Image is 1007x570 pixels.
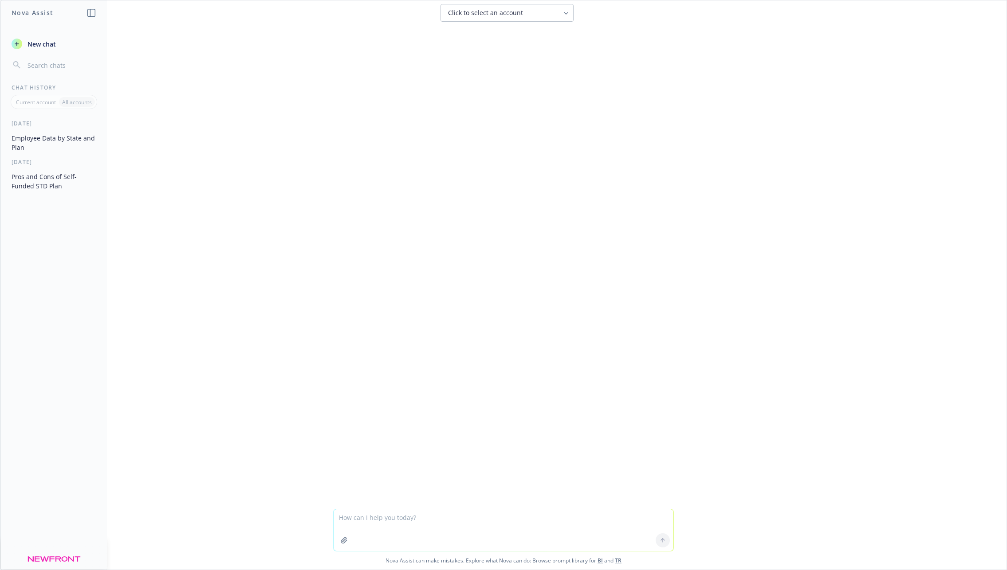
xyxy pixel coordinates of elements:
[598,557,603,564] a: BI
[448,8,523,17] span: Click to select an account
[1,120,107,127] div: [DATE]
[8,36,100,52] button: New chat
[62,98,92,106] p: All accounts
[615,557,622,564] a: TR
[26,39,56,49] span: New chat
[8,169,100,193] button: Pros and Cons of Self-Funded STD Plan
[1,84,107,91] div: Chat History
[4,551,1003,570] span: Nova Assist can make mistakes. Explore what Nova can do: Browse prompt library for and
[12,8,53,17] h1: Nova Assist
[16,98,56,106] p: Current account
[441,4,574,22] button: Click to select an account
[8,131,100,155] button: Employee Data by State and Plan
[1,158,107,166] div: [DATE]
[26,59,96,71] input: Search chats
